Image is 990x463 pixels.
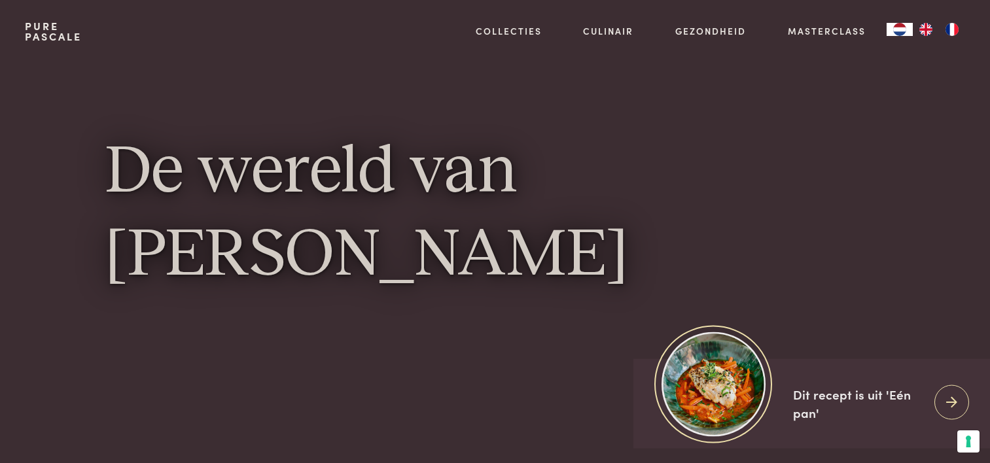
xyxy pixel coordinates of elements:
a: https://admin.purepascale.com/wp-content/uploads/2025/08/home_recept_link.jpg Dit recept is uit '... [633,358,990,448]
a: PurePascale [25,21,82,42]
div: Language [887,23,913,36]
a: Gezondheid [675,24,746,38]
a: Masterclass [788,24,866,38]
div: Dit recept is uit 'Eén pan' [793,385,924,422]
button: Uw voorkeuren voor toestemming voor trackingtechnologieën [957,430,980,453]
aside: Language selected: Nederlands [887,23,965,36]
a: NL [887,23,913,36]
img: https://admin.purepascale.com/wp-content/uploads/2025/08/home_recept_link.jpg [662,332,766,436]
a: Collecties [476,24,542,38]
h1: De wereld van [PERSON_NAME] [105,131,885,298]
ul: Language list [913,23,965,36]
a: Culinair [583,24,633,38]
a: EN [913,23,939,36]
a: FR [939,23,965,36]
